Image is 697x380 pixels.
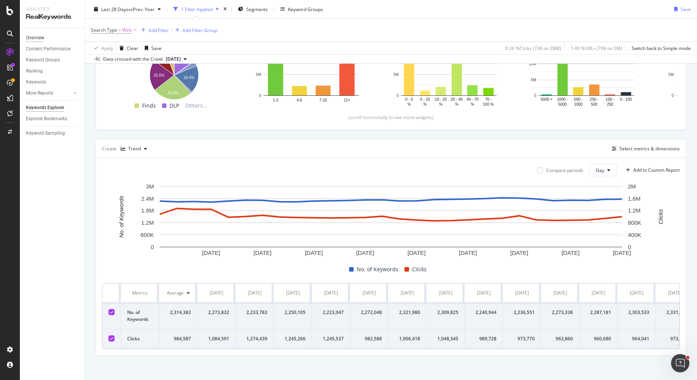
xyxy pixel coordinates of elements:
div: 973,680 [662,335,687,342]
div: Clear [127,45,138,51]
div: 1,245,537 [318,335,344,342]
div: 1,006,418 [395,335,420,342]
button: Clear [116,42,138,54]
text: 2.4M [141,195,154,202]
text: 1000 [574,102,583,106]
div: [DATE] [668,290,682,296]
div: Add Filter Group [183,27,217,33]
text: 5M [531,78,536,82]
button: Segments [235,3,271,15]
div: 1,245,266 [280,335,306,342]
text: 250 - [590,97,598,101]
div: Keywords Explorer [26,104,64,112]
span: Last 28 Days [101,6,128,12]
text: 0 - 100 [620,97,632,101]
text: [DATE] [305,250,323,256]
span: Finds [142,101,156,110]
div: [DATE] [401,290,414,296]
text: 250 [607,102,613,106]
div: Trend [128,147,141,151]
a: Keywords Explorer [26,104,79,112]
span: = [118,27,121,33]
div: 2,233,783 [242,309,267,316]
div: 1.49 % URLs ( 70K on 5M ) [571,45,622,51]
span: No. of Keywords [357,265,398,274]
div: [DATE] [210,290,223,296]
text: % [439,102,443,106]
text: 5000 + [541,97,553,101]
div: A chart. [252,28,371,108]
text: 11+ [344,98,350,102]
text: 0 [671,93,674,98]
div: 2,273,338 [547,309,573,316]
a: Keyword Groups [26,56,79,64]
div: 0.26 % Clicks ( 73K on 28M ) [505,45,561,51]
text: 10M [529,62,536,66]
td: No. of Keywords [121,303,159,329]
div: Compare periods [546,167,583,174]
a: Ranking [26,67,79,75]
div: [DATE] [439,290,453,296]
text: [DATE] [561,250,579,256]
div: Add to Custom Report [633,168,680,172]
text: 0 - 5 [405,97,413,101]
a: More Reports [26,89,71,97]
text: 2M [628,183,636,190]
div: Keyword Groups [288,6,323,12]
div: [DATE] [286,290,300,296]
a: Overview [26,34,79,42]
div: 2,273,832 [204,309,229,316]
text: 20 - 40 [451,97,463,101]
div: Average [167,290,184,296]
span: Others... [182,101,210,110]
div: Select metrics & dimensions [619,145,680,152]
div: 2,287,181 [585,309,611,316]
span: DLP [170,101,179,110]
text: [DATE] [613,250,631,256]
text: 0 [151,244,154,250]
button: Add Filter Group [172,26,217,35]
text: 0 [628,244,631,250]
text: 1.2M [628,208,640,214]
div: [DATE] [477,290,491,296]
td: Clicks [121,329,159,349]
div: Explorer Bookmarks [26,115,67,123]
div: 2,314,382 [165,309,191,316]
svg: A chart. [114,47,233,101]
div: 2,240,944 [471,309,496,316]
text: 7-10 [319,98,327,102]
text: [DATE] [202,250,220,256]
text: 3M [146,183,154,190]
div: 1 Filter Applied [181,6,213,12]
div: A chart. [102,182,680,259]
text: 10 - 20 [435,97,447,101]
div: Save [681,6,691,12]
div: Keyword Sampling [26,129,65,137]
div: A chart. [527,28,646,108]
button: Switch back to Simple mode [629,42,691,54]
button: Apply [91,42,113,54]
div: Switch back to Simple mode [632,45,691,51]
text: [DATE] [356,250,374,256]
div: RealKeywords [26,13,78,21]
div: 1,048,345 [433,335,458,342]
div: 984,587 [165,335,191,342]
text: 26.6% [167,91,178,95]
div: [DATE] [515,290,529,296]
button: Save [671,3,691,15]
text: 100 - [606,97,615,101]
div: Apply [101,45,113,51]
div: 989,728 [471,335,496,342]
div: 2,272,048 [356,309,382,316]
text: 5M [668,72,674,77]
text: [DATE] [510,250,528,256]
div: Add Filter [149,27,169,33]
text: 5M [256,72,261,77]
div: Overview [26,34,44,42]
text: 0 [259,93,261,98]
svg: A chart. [389,28,508,108]
text: 5000 [558,102,567,106]
div: 2,309,825 [433,309,458,316]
